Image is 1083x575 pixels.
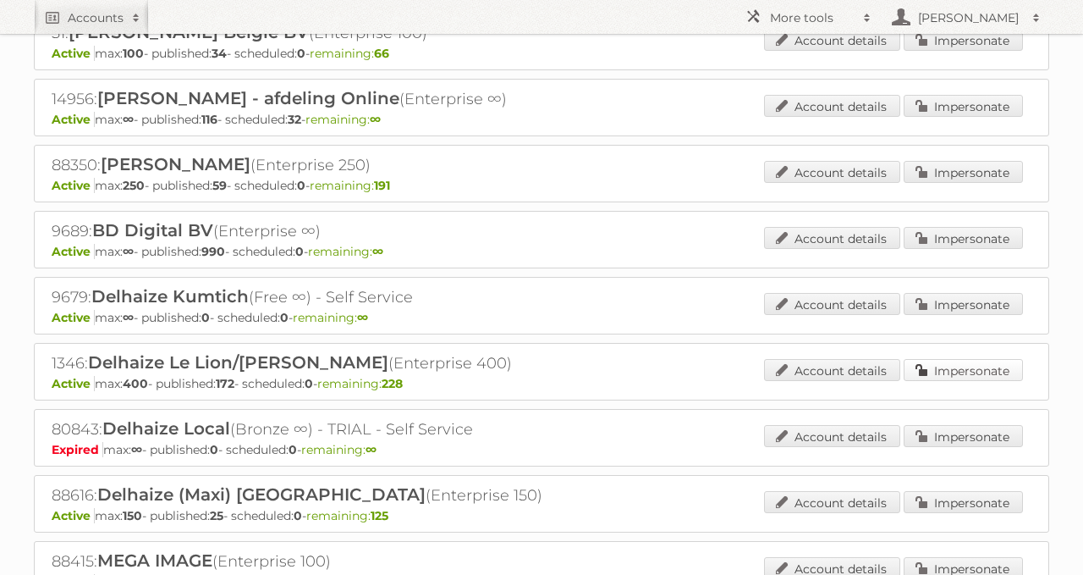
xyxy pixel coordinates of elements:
[52,352,644,374] h2: 1346: (Enterprise 400)
[52,46,95,61] span: Active
[101,154,250,174] span: [PERSON_NAME]
[52,376,1031,391] p: max: - published: - scheduled: -
[764,293,900,315] a: Account details
[201,310,210,325] strong: 0
[305,112,381,127] span: remaining:
[97,550,212,571] span: MEGA IMAGE
[374,178,390,193] strong: 191
[68,9,124,26] h2: Accounts
[97,484,426,505] span: Delhaize (Maxi) [GEOGRAPHIC_DATA]
[904,293,1023,315] a: Impersonate
[357,310,368,325] strong: ∞
[366,442,377,457] strong: ∞
[102,418,230,439] span: Delhaize Local
[770,9,855,26] h2: More tools
[52,112,95,127] span: Active
[52,220,644,242] h2: 9689: (Enterprise ∞)
[374,46,389,61] strong: 66
[52,178,1031,193] p: max: - published: - scheduled: -
[764,491,900,513] a: Account details
[123,112,134,127] strong: ∞
[764,359,900,381] a: Account details
[372,244,383,259] strong: ∞
[904,227,1023,249] a: Impersonate
[293,310,368,325] span: remaining:
[123,178,145,193] strong: 250
[52,286,644,308] h2: 9679: (Free ∞) - Self Service
[52,508,95,523] span: Active
[91,286,249,307] span: Delhaize Kumtich
[52,46,1031,61] p: max: - published: - scheduled: -
[764,95,900,117] a: Account details
[294,508,302,523] strong: 0
[52,376,95,391] span: Active
[764,425,900,447] a: Account details
[371,508,388,523] strong: 125
[201,244,225,259] strong: 990
[52,154,644,176] h2: 88350: (Enterprise 250)
[131,442,142,457] strong: ∞
[914,9,1024,26] h2: [PERSON_NAME]
[764,161,900,183] a: Account details
[210,442,218,457] strong: 0
[52,310,1031,325] p: max: - published: - scheduled: -
[297,46,305,61] strong: 0
[212,178,227,193] strong: 59
[52,178,95,193] span: Active
[904,161,1023,183] a: Impersonate
[52,310,95,325] span: Active
[305,376,313,391] strong: 0
[289,442,297,457] strong: 0
[280,310,289,325] strong: 0
[212,46,227,61] strong: 34
[310,46,389,61] span: remaining:
[123,244,134,259] strong: ∞
[297,178,305,193] strong: 0
[52,442,103,457] span: Expired
[123,376,148,391] strong: 400
[52,244,1031,259] p: max: - published: - scheduled: -
[52,550,644,572] h2: 88415: (Enterprise 100)
[52,418,644,440] h2: 80843: (Bronze ∞) - TRIAL - Self Service
[52,88,644,110] h2: 14956: (Enterprise ∞)
[904,29,1023,51] a: Impersonate
[904,491,1023,513] a: Impersonate
[310,178,390,193] span: remaining:
[201,112,217,127] strong: 116
[764,227,900,249] a: Account details
[52,442,1031,457] p: max: - published: - scheduled: -
[52,244,95,259] span: Active
[123,310,134,325] strong: ∞
[123,46,144,61] strong: 100
[301,442,377,457] span: remaining:
[370,112,381,127] strong: ∞
[97,88,399,108] span: [PERSON_NAME] - afdeling Online
[216,376,234,391] strong: 172
[288,112,301,127] strong: 32
[123,508,142,523] strong: 150
[308,244,383,259] span: remaining:
[904,425,1023,447] a: Impersonate
[92,220,213,241] span: BD Digital BV
[904,95,1023,117] a: Impersonate
[52,484,644,506] h2: 88616: (Enterprise 150)
[210,508,223,523] strong: 25
[764,29,900,51] a: Account details
[295,244,304,259] strong: 0
[52,508,1031,523] p: max: - published: - scheduled: -
[382,376,403,391] strong: 228
[904,359,1023,381] a: Impersonate
[317,376,403,391] span: remaining:
[306,508,388,523] span: remaining:
[88,352,388,373] span: Delhaize Le Lion/[PERSON_NAME]
[52,112,1031,127] p: max: - published: - scheduled: -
